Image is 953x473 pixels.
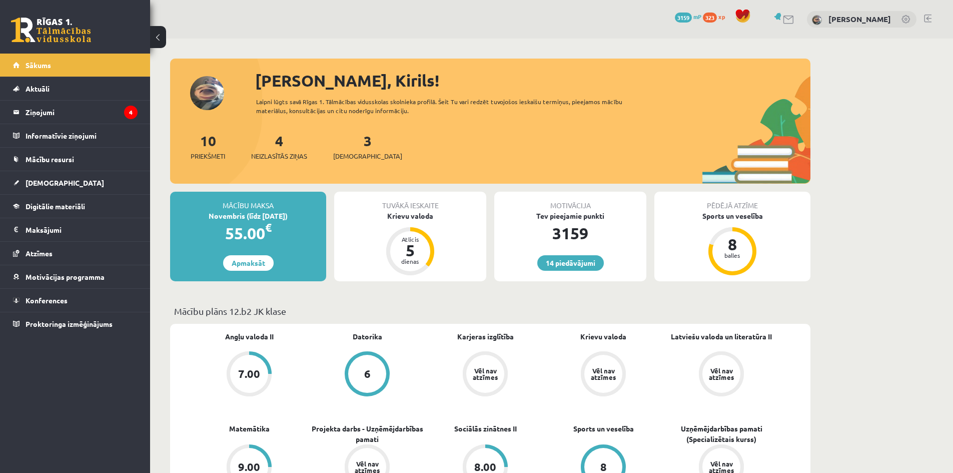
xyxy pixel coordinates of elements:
[537,255,604,271] a: 14 piedāvājumi
[26,84,50,93] span: Aktuāli
[308,423,426,444] a: Projekta darbs - Uzņēmējdarbības pamati
[223,255,274,271] a: Apmaksāt
[426,351,544,398] a: Vēl nav atzīmes
[544,351,662,398] a: Vēl nav atzīmes
[662,351,780,398] a: Vēl nav atzīmes
[717,252,747,258] div: balles
[26,272,105,281] span: Motivācijas programma
[703,13,717,23] span: 323
[333,151,402,161] span: [DEMOGRAPHIC_DATA]
[395,242,425,258] div: 5
[718,13,725,21] span: xp
[26,124,138,147] legend: Informatīvie ziņojumi
[707,367,735,380] div: Vēl nav atzīmes
[573,423,634,434] a: Sports un veselība
[265,220,272,235] span: €
[13,289,138,312] a: Konferences
[454,423,517,434] a: Sociālās zinātnes II
[675,13,692,23] span: 3159
[395,258,425,264] div: dienas
[654,211,810,277] a: Sports un veselība 8 balles
[353,331,382,342] a: Datorika
[13,101,138,124] a: Ziņojumi4
[191,151,225,161] span: Priekšmeti
[190,351,308,398] a: 7.00
[693,13,701,21] span: mP
[238,368,260,379] div: 7.00
[255,69,810,93] div: [PERSON_NAME], Kirils!
[170,221,326,245] div: 55.00
[580,331,626,342] a: Krievu valoda
[334,211,486,221] div: Krievu valoda
[494,221,646,245] div: 3159
[251,151,307,161] span: Neizlasītās ziņas
[471,367,499,380] div: Vēl nav atzīmes
[13,54,138,77] a: Sākums
[333,132,402,161] a: 3[DEMOGRAPHIC_DATA]
[26,202,85,211] span: Digitālie materiāli
[251,132,307,161] a: 4Neizlasītās ziņas
[26,178,104,187] span: [DEMOGRAPHIC_DATA]
[26,61,51,70] span: Sākums
[26,249,53,258] span: Atzīmes
[589,367,617,380] div: Vēl nav atzīmes
[703,13,730,21] a: 323 xp
[654,211,810,221] div: Sports un veselība
[395,236,425,242] div: Atlicis
[13,148,138,171] a: Mācību resursi
[334,192,486,211] div: Tuvākā ieskaite
[13,171,138,194] a: [DEMOGRAPHIC_DATA]
[308,351,426,398] a: 6
[675,13,701,21] a: 3159 mP
[11,18,91,43] a: Rīgas 1. Tālmācības vidusskola
[174,304,806,318] p: Mācību plāns 12.b2 JK klase
[170,192,326,211] div: Mācību maksa
[671,331,772,342] a: Latviešu valoda un literatūra II
[494,192,646,211] div: Motivācija
[13,195,138,218] a: Digitālie materiāli
[26,319,113,328] span: Proktoringa izmēģinājums
[256,97,640,115] div: Laipni lūgts savā Rīgas 1. Tālmācības vidusskolas skolnieka profilā. Šeit Tu vari redzēt tuvojošo...
[13,77,138,100] a: Aktuāli
[600,461,607,472] div: 8
[474,461,496,472] div: 8.00
[364,368,371,379] div: 6
[26,101,138,124] legend: Ziņojumi
[229,423,270,434] a: Matemātika
[170,211,326,221] div: Novembris (līdz [DATE])
[124,106,138,119] i: 4
[812,15,822,25] img: Kirils Kovaļovs
[26,296,68,305] span: Konferences
[225,331,274,342] a: Angļu valoda II
[828,14,891,24] a: [PERSON_NAME]
[334,211,486,277] a: Krievu valoda Atlicis 5 dienas
[13,265,138,288] a: Motivācijas programma
[26,218,138,241] legend: Maksājumi
[191,132,225,161] a: 10Priekšmeti
[26,155,74,164] span: Mācību resursi
[662,423,780,444] a: Uzņēmējdarbības pamati (Specializētais kurss)
[654,192,810,211] div: Pēdējā atzīme
[13,312,138,335] a: Proktoringa izmēģinājums
[13,242,138,265] a: Atzīmes
[717,236,747,252] div: 8
[13,124,138,147] a: Informatīvie ziņojumi
[238,461,260,472] div: 9.00
[494,211,646,221] div: Tev pieejamie punkti
[457,331,514,342] a: Karjeras izglītība
[13,218,138,241] a: Maksājumi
